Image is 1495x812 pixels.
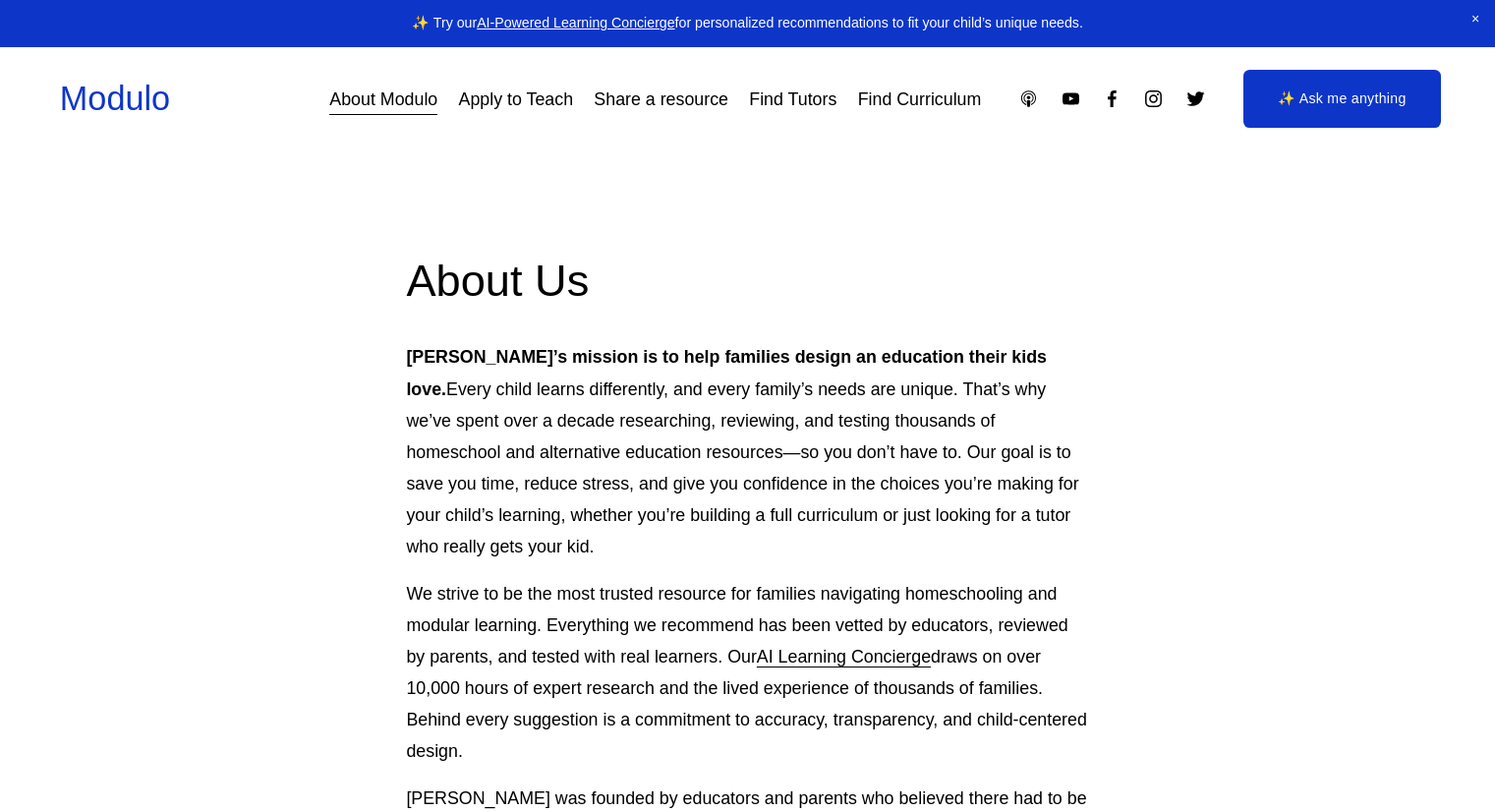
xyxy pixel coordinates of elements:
[1102,88,1122,109] a: Facebook
[757,647,931,667] a: AI Learning Concierge
[858,82,982,117] a: Find Curriculum
[1185,88,1206,109] a: Twitter
[1061,88,1081,109] a: YouTube
[406,347,1052,398] strong: [PERSON_NAME]’s mission is to help families design an education their kids love.
[406,252,1088,310] h2: About Us
[594,82,728,117] a: Share a resource
[1143,88,1164,109] a: Instagram
[1243,70,1441,129] a: ✨ Ask me anything
[1018,88,1039,109] a: Apple Podcasts
[60,80,170,117] a: Modulo
[406,341,1088,562] p: Every child learns differently, and every family’s needs are unique. That’s why we’ve spent over ...
[406,578,1088,767] p: We strive to be the most trusted resource for families navigating homeschooling and modular learn...
[459,82,574,117] a: Apply to Teach
[329,82,437,117] a: About Modulo
[749,82,836,117] a: Find Tutors
[477,15,674,30] a: AI-Powered Learning Concierge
